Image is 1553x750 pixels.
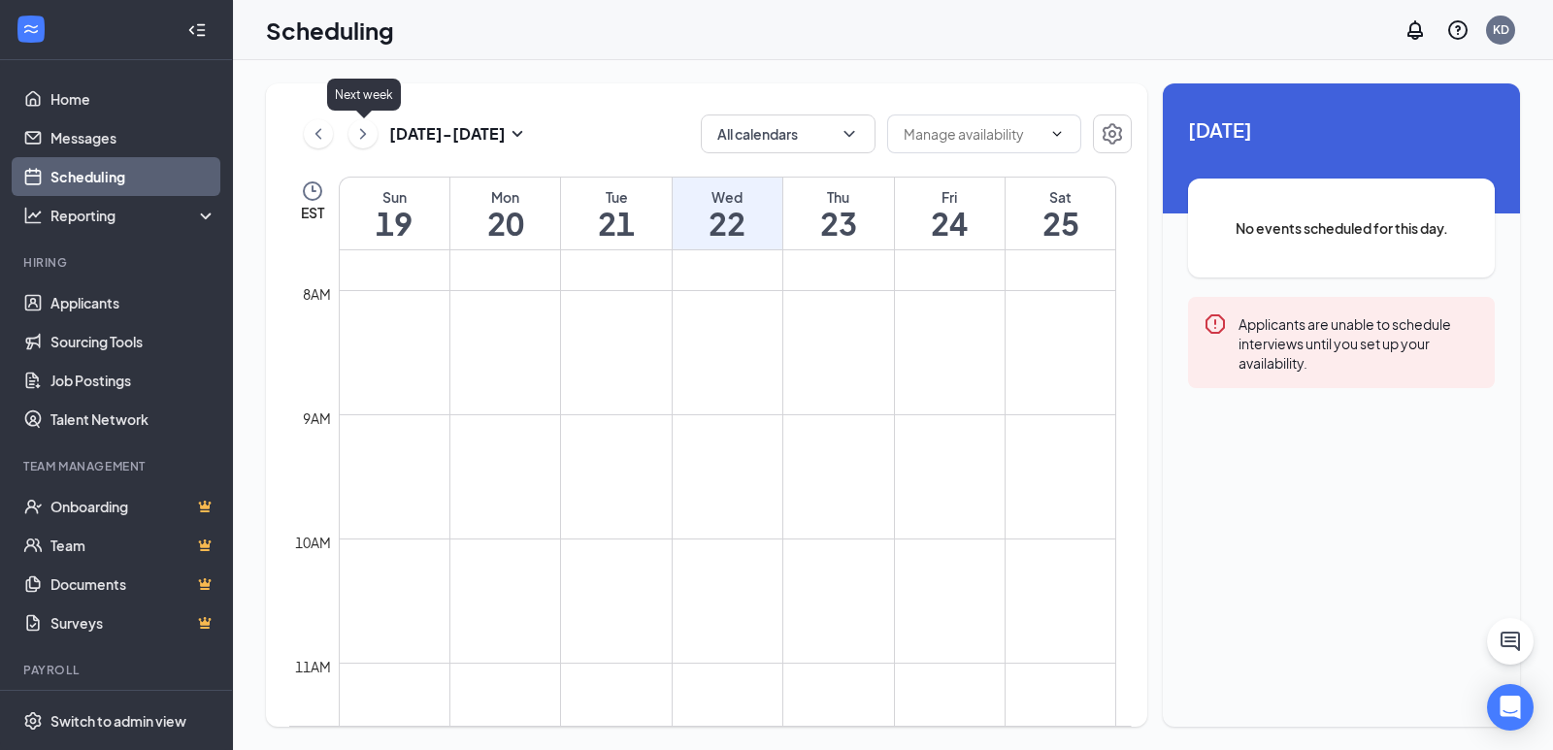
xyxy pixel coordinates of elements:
[50,361,216,400] a: Job Postings
[23,254,213,271] div: Hiring
[783,178,893,249] a: October 23, 2025
[389,123,506,145] h3: [DATE] - [DATE]
[50,400,216,439] a: Talent Network
[895,178,1005,249] a: October 24, 2025
[23,711,43,731] svg: Settings
[50,118,216,157] a: Messages
[895,187,1005,207] div: Fri
[1493,21,1509,38] div: KD
[1006,207,1115,240] h1: 25
[1204,312,1227,336] svg: Error
[299,408,335,429] div: 9am
[1446,18,1470,42] svg: QuestionInfo
[673,207,782,240] h1: 22
[187,20,207,40] svg: Collapse
[23,206,43,225] svg: Analysis
[50,711,186,731] div: Switch to admin view
[309,122,328,146] svg: ChevronLeft
[840,124,859,144] svg: ChevronDown
[266,14,394,47] h1: Scheduling
[1227,217,1456,239] span: No events scheduled for this day.
[1006,178,1115,249] a: October 25, 2025
[340,187,449,207] div: Sun
[783,207,893,240] h1: 23
[50,565,216,603] a: DocumentsCrown
[1239,312,1479,373] div: Applicants are unable to schedule interviews until you set up your availability.
[895,207,1005,240] h1: 24
[50,80,216,118] a: Home
[340,207,449,240] h1: 19
[1093,114,1132,153] button: Settings
[23,662,213,678] div: Payroll
[50,322,216,361] a: Sourcing Tools
[301,179,324,203] svg: Clock
[291,656,335,677] div: 11am
[561,207,671,240] h1: 21
[1487,618,1534,665] button: ChatActive
[450,207,560,240] h1: 20
[50,603,216,642] a: SurveysCrown
[21,19,41,39] svg: WorkstreamLogo
[783,187,893,207] div: Thu
[1049,126,1065,142] svg: ChevronDown
[353,122,373,146] svg: ChevronRight
[701,114,876,153] button: All calendarsChevronDown
[1404,18,1427,42] svg: Notifications
[450,187,560,207] div: Mon
[561,187,671,207] div: Tue
[23,458,213,474] div: Team Management
[450,178,560,249] a: October 20, 2025
[301,203,324,222] span: EST
[299,283,335,305] div: 8am
[348,119,378,148] button: ChevronRight
[506,122,529,146] svg: SmallChevronDown
[50,157,216,196] a: Scheduling
[1006,187,1115,207] div: Sat
[1188,114,1495,145] span: [DATE]
[673,178,782,249] a: October 22, 2025
[50,283,216,322] a: Applicants
[1499,630,1522,653] svg: ChatActive
[904,123,1041,145] input: Manage availability
[327,79,401,111] div: Next week
[50,526,216,565] a: TeamCrown
[1101,122,1124,146] svg: Settings
[1487,684,1534,731] div: Open Intercom Messenger
[291,532,335,553] div: 10am
[561,178,671,249] a: October 21, 2025
[340,178,449,249] a: October 19, 2025
[50,206,217,225] div: Reporting
[304,119,333,148] button: ChevronLeft
[673,187,782,207] div: Wed
[50,487,216,526] a: OnboardingCrown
